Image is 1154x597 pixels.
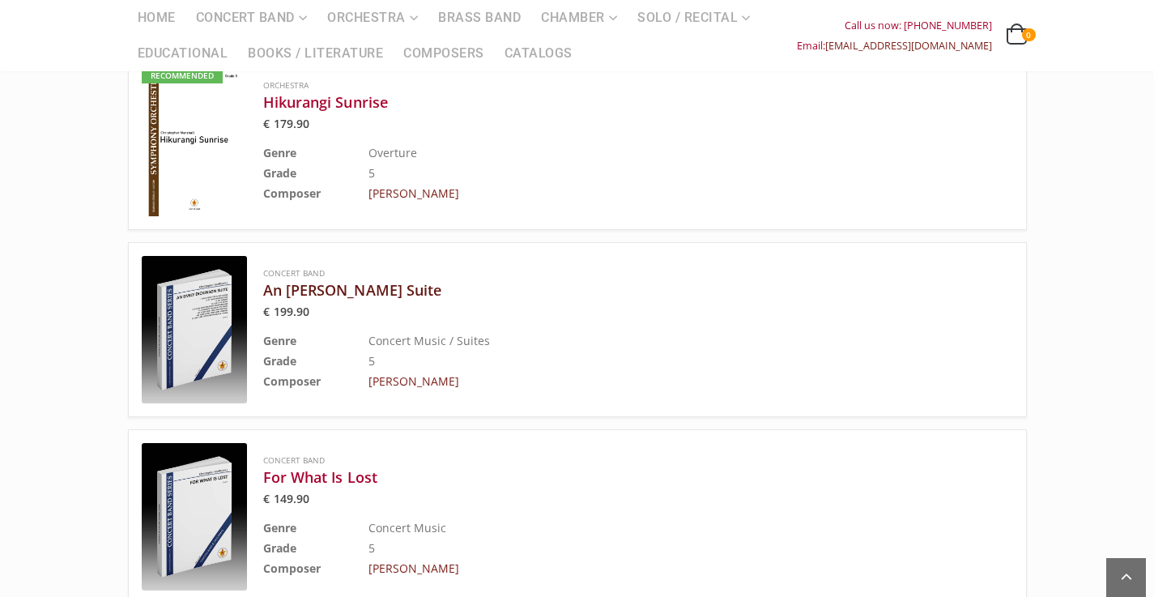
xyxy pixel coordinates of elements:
[263,267,325,279] a: Concert Band
[825,39,992,53] a: [EMAIL_ADDRESS][DOMAIN_NAME]
[368,143,932,163] td: Overture
[368,351,932,371] td: 5
[368,518,932,538] td: Concert Music
[797,15,992,36] div: Call us now: [PHONE_NUMBER]
[263,561,321,576] b: Composer
[263,116,270,131] span: €
[263,491,270,506] span: €
[495,36,582,71] a: Catalogs
[263,540,296,556] b: Grade
[263,333,296,348] b: Genre
[1022,28,1035,41] span: 0
[128,36,238,71] a: Educational
[263,520,296,535] b: Genre
[263,165,296,181] b: Grade
[263,280,932,300] a: An [PERSON_NAME] Suite
[238,36,393,71] a: Books / Literature
[263,467,932,487] a: For What Is Lost
[368,185,459,201] a: [PERSON_NAME]
[263,185,321,201] b: Composer
[263,304,270,319] span: €
[368,163,932,183] td: 5
[142,67,247,216] a: Recommended
[263,491,310,506] bdi: 149.90
[263,373,321,389] b: Composer
[394,36,494,71] a: Composers
[368,538,932,558] td: 5
[263,353,296,369] b: Grade
[263,92,932,112] a: Hikurangi Sunrise
[142,67,223,83] div: Recommended
[263,79,309,91] a: Orchestra
[263,454,325,466] a: Concert Band
[263,145,296,160] b: Genre
[263,116,310,131] bdi: 179.90
[368,330,932,351] td: Concert Music / Suites
[263,304,310,319] bdi: 199.90
[797,36,992,56] div: Email:
[368,373,459,389] a: [PERSON_NAME]
[368,561,459,576] a: [PERSON_NAME]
